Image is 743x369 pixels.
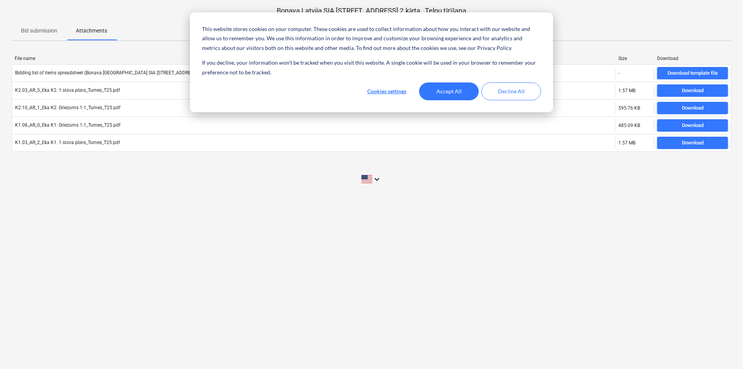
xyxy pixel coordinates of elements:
[12,6,731,15] p: Bonava Latvija SIA [STREET_ADDRESS] 2.kārta_ Telpu tīrīšana
[419,82,479,100] button: Accept All
[682,104,704,113] div: Download
[668,69,718,78] div: Download template file
[15,56,612,61] div: File name
[15,122,120,128] div: K1.08_AR_0_Ēka K1. Griezums 1-1_Tumes_T25.pdf
[657,67,728,79] button: Download template file
[657,84,728,97] button: Download
[190,12,553,112] div: Cookie banner
[21,27,57,35] p: Bid submission
[202,24,541,53] p: This website stores cookies on your computer. These cookies are used to collect information about...
[15,140,120,146] div: K1.03_AR_2_Ēka K1. 1.stāva plāns_Tumes_T25.pdf
[618,105,640,111] div: 595.76 KB
[657,56,728,61] div: Download
[618,123,640,128] div: 485.09 KB
[618,140,635,146] div: 1.57 MB
[657,137,728,149] button: Download
[202,58,541,77] p: If you decline, your information won’t be tracked when you visit this website. A single cookie wi...
[618,70,620,76] div: -
[682,86,704,95] div: Download
[15,105,120,111] div: K2.10_AR_1_Ēka K2. Griezums 1-1_Tumes_T25.pdf
[357,82,416,100] button: Cookies settings
[618,56,651,61] div: Size
[682,139,704,148] div: Download
[76,27,107,35] p: Attachments
[481,82,541,100] button: Decline All
[15,88,120,93] div: K2.03_AR_5_Ēka K2. 1.stāva plāns_Tumes_T25.pdf
[657,119,728,132] button: Download
[15,70,255,76] div: Bidding list of items spreadsheet (Bonava [GEOGRAPHIC_DATA] SIA [STREET_ADDRESS] 2.kārta_ Telpu t...
[372,175,382,184] i: keyboard_arrow_down
[618,88,635,93] div: 1.57 MB
[682,121,704,130] div: Download
[657,102,728,114] button: Download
